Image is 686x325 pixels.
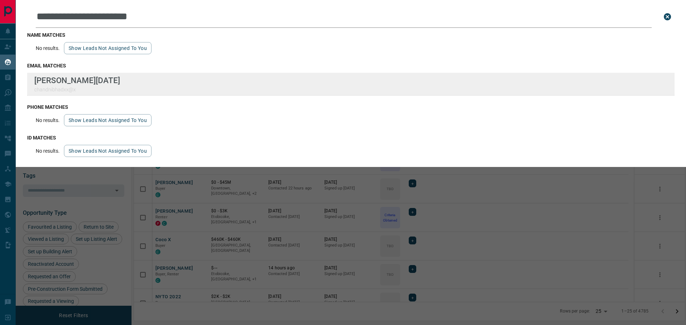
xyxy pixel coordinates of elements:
p: chandnibhadxx@x [34,87,120,92]
p: No results. [36,148,60,154]
h3: phone matches [27,104,675,110]
button: show leads not assigned to you [64,145,151,157]
button: show leads not assigned to you [64,114,151,126]
button: close search bar [660,10,675,24]
h3: id matches [27,135,675,141]
p: [PERSON_NAME][DATE] [34,76,120,85]
h3: name matches [27,32,675,38]
button: show leads not assigned to you [64,42,151,54]
p: No results. [36,45,60,51]
h3: email matches [27,63,675,68]
p: No results. [36,117,60,123]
